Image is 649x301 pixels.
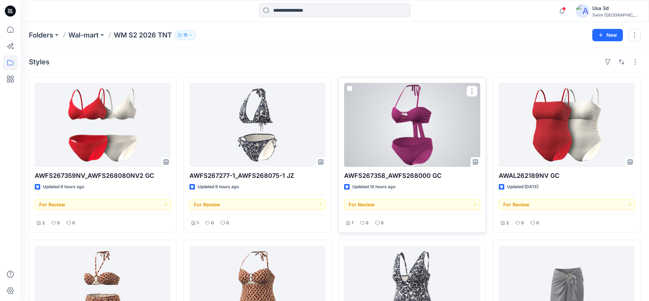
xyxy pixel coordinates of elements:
[43,183,84,191] p: Updated 9 hours ago
[175,30,196,40] button: 15
[29,30,53,40] a: Folders
[42,219,45,227] p: 2
[507,183,538,191] p: Updated [DATE]
[114,30,172,40] p: WM S2 2026 TNT
[521,219,524,227] p: 0
[189,171,326,181] p: AWFS267277-1_AWFS268075-1 JZ
[352,183,395,191] p: Updated 10 hours ago
[72,219,75,227] p: 0
[499,83,635,167] a: AWAL262189NV GC
[592,12,640,18] div: Swim [GEOGRAPHIC_DATA]
[344,171,480,181] p: AWFS267358_AWFS268000 GC
[506,219,509,227] p: 2
[576,4,590,18] img: avatar
[35,171,171,181] p: AWFS267359NV_AWFS268080NV2 GC
[536,219,539,227] p: 0
[352,219,353,227] p: 1
[366,219,368,227] p: 0
[197,219,199,227] p: 1
[226,219,229,227] p: 0
[381,219,384,227] p: 0
[35,83,171,167] a: AWFS267359NV_AWFS268080NV2 GC
[68,30,99,40] a: Wal-mart
[499,171,635,181] p: AWAL262189NV GC
[189,83,326,167] a: AWFS267277-1_AWFS268075-1 JZ
[211,219,214,227] p: 0
[198,183,239,191] p: Updated 9 hours ago
[344,83,480,167] a: AWFS267358_AWFS268000 GC
[183,31,187,39] p: 15
[592,29,623,41] button: New
[592,4,640,12] div: Usa 3d
[57,219,60,227] p: 0
[29,58,49,66] h4: Styles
